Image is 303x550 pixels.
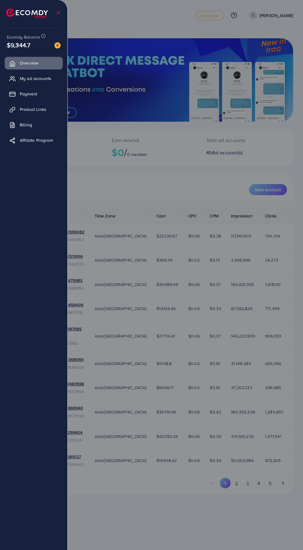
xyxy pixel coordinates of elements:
[7,34,40,40] span: Ecomdy Balance
[20,75,51,82] span: My ad accounts
[54,42,61,48] img: image
[5,72,63,85] a: My ad accounts
[20,91,37,97] span: Payment
[6,9,48,18] img: logo
[20,60,38,66] span: Overview
[20,106,46,112] span: Product Links
[5,103,63,115] a: Product Links
[5,119,63,131] a: Billing
[20,122,32,128] span: Billing
[5,134,63,146] a: Affiliate Program
[277,522,298,545] iframe: Chat
[20,137,53,143] span: Affiliate Program
[7,40,30,49] span: $9,344.7
[5,88,63,100] a: Payment
[5,57,63,69] a: Overview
